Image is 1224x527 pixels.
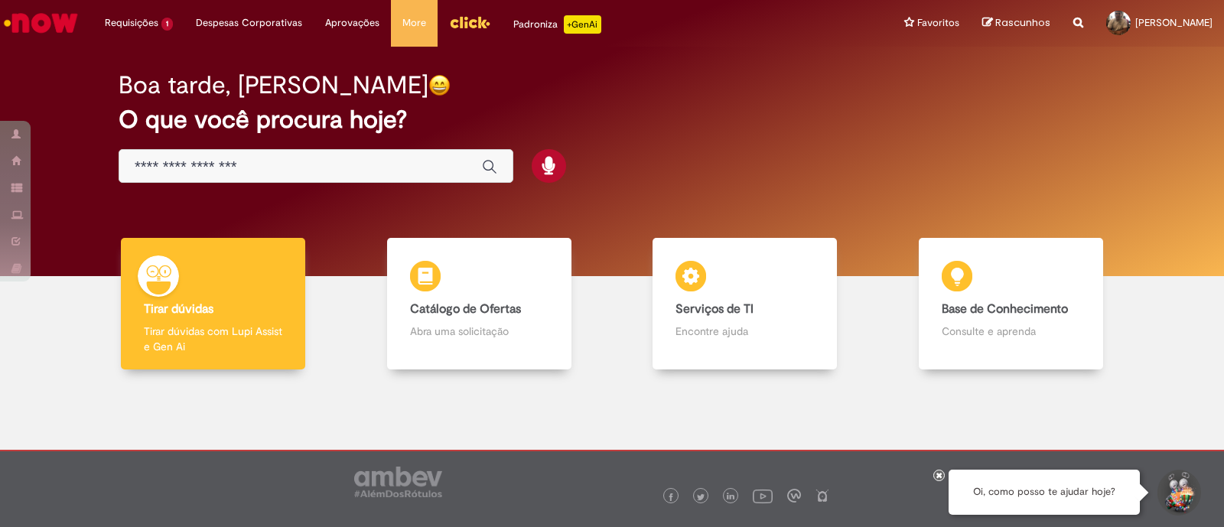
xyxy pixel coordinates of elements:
[787,489,801,503] img: logo_footer_workplace.png
[354,467,442,497] img: logo_footer_ambev_rotulo_gray.png
[449,11,490,34] img: click_logo_yellow_360x200.png
[513,15,601,34] div: Padroniza
[105,15,158,31] span: Requisições
[675,324,814,339] p: Encontre ajuda
[1135,16,1213,29] span: [PERSON_NAME]
[119,106,1105,133] h2: O que você procura hoje?
[410,324,549,339] p: Abra uma solicitação
[1155,470,1201,516] button: Iniciar Conversa de Suporte
[144,301,213,317] b: Tirar dúvidas
[949,470,1140,515] div: Oi, como posso te ajudar hoje?
[995,15,1050,30] span: Rascunhos
[428,74,451,96] img: happy-face.png
[119,72,428,99] h2: Boa tarde, [PERSON_NAME]
[667,493,675,501] img: logo_footer_facebook.png
[161,18,173,31] span: 1
[2,8,80,38] img: ServiceNow
[196,15,302,31] span: Despesas Corporativas
[917,15,959,31] span: Favoritos
[402,15,426,31] span: More
[675,301,754,317] b: Serviços de TI
[80,238,347,370] a: Tirar dúvidas Tirar dúvidas com Lupi Assist e Gen Ai
[942,324,1080,339] p: Consulte e aprenda
[727,493,734,502] img: logo_footer_linkedin.png
[697,493,705,501] img: logo_footer_twitter.png
[612,238,878,370] a: Serviços de TI Encontre ajuda
[564,15,601,34] p: +GenAi
[144,324,282,354] p: Tirar dúvidas com Lupi Assist e Gen Ai
[325,15,379,31] span: Aprovações
[878,238,1144,370] a: Base de Conhecimento Consulte e aprenda
[982,16,1050,31] a: Rascunhos
[815,489,829,503] img: logo_footer_naosei.png
[942,301,1068,317] b: Base de Conhecimento
[753,486,773,506] img: logo_footer_youtube.png
[347,238,613,370] a: Catálogo de Ofertas Abra uma solicitação
[410,301,521,317] b: Catálogo de Ofertas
